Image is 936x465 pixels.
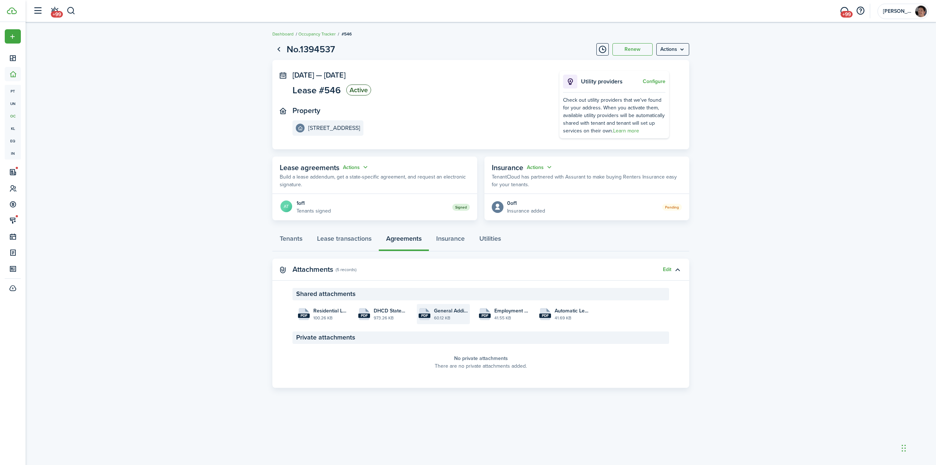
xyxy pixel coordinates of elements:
panel-main-subtitle: (5 records) [336,266,356,273]
div: 0 of 1 [507,199,545,207]
file-size: 973.26 KB [374,315,408,321]
a: eq [5,135,21,147]
file-extension: pdf [358,314,370,318]
span: Andy [883,9,912,14]
file-icon: File [358,308,370,320]
panel-main-body: Toggle accordion [272,288,689,388]
button: Timeline [596,43,609,56]
img: Andy [915,5,927,17]
file-size: 100.26 KB [313,315,347,321]
panel-main-section-header: Private attachments [292,331,669,344]
button: Actions [527,163,553,172]
p: Insurance added [507,207,545,215]
span: +99 [51,11,63,18]
avatar-text: AT [280,200,292,212]
p: TenantCloud has partnered with Assurant to make buying Renters Insurance easy for your tenants. [492,173,682,188]
span: DHCD Statement of Tenant's Rights and Responsibilities_Triki_[DATE] 09:40:58.pdf [374,307,408,315]
a: Messaging [837,2,851,20]
a: oc [5,110,21,122]
a: kl [5,122,21,135]
file-size: 41.55 KB [494,315,528,321]
file-icon: File [419,308,430,320]
div: Drag [902,437,906,459]
a: Tenants [272,229,310,251]
a: in [5,147,21,160]
img: TenantCloud [7,7,17,14]
a: Go back [272,43,285,56]
panel-main-section-header: Shared attachments [292,288,669,300]
a: Dashboard [272,31,294,37]
file-size: 60.12 KB [434,315,468,321]
menu-btn: Actions [656,43,689,56]
p: Tenants signed [297,207,331,215]
div: Check out utility providers that we've found for your address. When you activate them, available ... [563,96,665,135]
status: Pending [662,204,682,211]
e-details-info-title: [STREET_ADDRESS] [308,125,360,131]
span: Residential Lease Agreement - Room Rental_Triki_[DATE] 09:40:58.pdf [313,307,347,315]
button: Open menu [527,163,553,172]
file-extension: pdf [479,314,491,318]
a: Lease transactions [310,229,379,251]
span: +99 [841,11,853,18]
button: Search [67,5,76,17]
file-icon: File [479,308,491,320]
a: Utilities [472,229,508,251]
file-icon: File [539,308,551,320]
file-extension: pdf [539,314,551,318]
button: Edit [663,267,671,273]
h1: No.1394537 [287,42,335,56]
status: Signed [452,204,470,211]
div: 1 of 1 [297,199,331,207]
button: Actions [343,163,369,172]
a: Insurance [429,229,472,251]
p: Utility providers [581,77,641,86]
span: Insurance [492,162,523,173]
span: General Additional Terms - Addendum to Lease Agreement_Triki_[DATE] 09:41:03.pdf [434,307,468,315]
button: Configure [643,79,665,85]
panel-main-title: Property [292,106,320,115]
iframe: Chat Widget [899,430,936,465]
button: Toggle accordion [671,263,684,276]
span: Lease #546 [292,86,341,95]
button: Open menu [343,163,369,172]
panel-main-title: Attachments [292,265,333,274]
file-size: 41.69 KB [555,315,589,321]
panel-main-placeholder-title: No private attachments [454,355,508,362]
a: Occupancy Tracker [298,31,336,37]
span: [DATE] [292,70,314,80]
panel-main-placeholder-description: There are no private attachments added. [435,362,527,370]
a: un [5,97,21,110]
p: Build a lease addendum, get a state-specific agreement, and request an electronic signature. [280,173,470,188]
button: Open resource center [854,5,867,17]
a: pt [5,85,21,97]
file-extension: pdf [298,314,310,318]
button: Open sidebar [31,4,45,18]
span: — [316,70,322,80]
a: Notifications [48,2,61,20]
span: #546 [341,31,352,37]
file-icon: File [298,308,310,320]
span: Employment Verification Authorization - Addendum to Lease Agreement_Triki_[DATE] 09:41:06.pdf [494,307,528,315]
a: AT [280,200,293,214]
span: Lease agreements [280,162,339,173]
span: Automatic Lease Extension to Month to Month - Room Rental_Triki_[DATE] 09:41:06.pdf [555,307,589,315]
file-extension: pdf [419,314,430,318]
status: Active [346,85,371,95]
button: Open menu [656,43,689,56]
a: Learn more [613,127,639,135]
button: Renew [612,43,653,56]
button: Open menu [5,29,21,44]
span: [DATE] [324,70,346,80]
